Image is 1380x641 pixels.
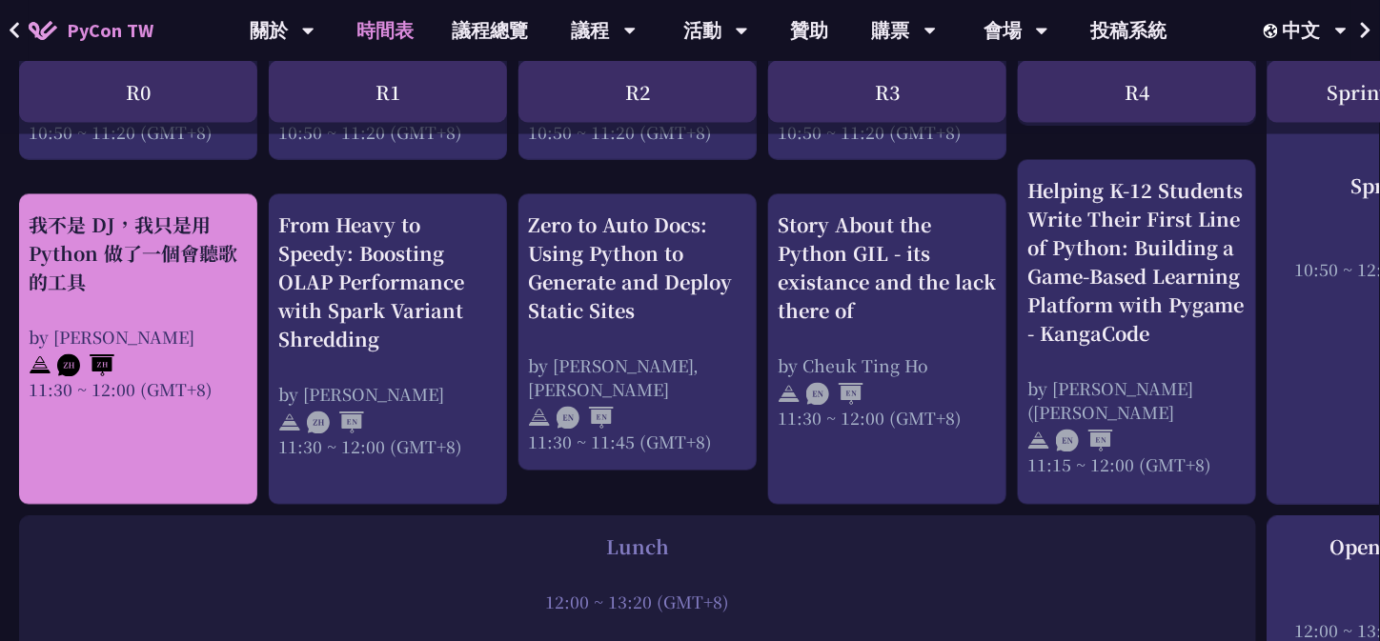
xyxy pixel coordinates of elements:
[518,61,757,123] div: R2
[1264,24,1283,38] img: Locale Icon
[29,591,1247,614] div: 12:00 ~ 13:20 (GMT+8)
[19,61,257,123] div: R0
[1056,430,1113,452] img: ENEN.5a408d1.svg
[278,435,497,459] div: 11:30 ~ 12:00 (GMT+8)
[528,211,747,454] a: Zero to Auto Docs: Using Python to Generate and Deploy Static Sites by [PERSON_NAME], [PERSON_NAM...
[57,354,114,377] img: ZHZH.38617ef.svg
[528,354,747,402] div: by [PERSON_NAME], [PERSON_NAME]
[29,211,248,297] div: 我不是 DJ，我只是用 Python 做了一個會聽歌的工具
[768,61,1006,123] div: R3
[778,211,997,489] a: Story About the Python GIL - its existance and the lack there of by Cheuk Ting Ho 11:30 ~ 12:00 (...
[1027,177,1247,489] a: Helping K-12 Students Write Their First Line of Python: Building a Game-Based Learning Platform w...
[1018,61,1256,123] div: R4
[528,407,551,430] img: svg+xml;base64,PHN2ZyB4bWxucz0iaHR0cDovL3d3dy53My5vcmcvMjAwMC9zdmciIHdpZHRoPSIyNCIgaGVpZ2h0PSIyNC...
[29,21,57,40] img: Home icon of PyCon TW 2025
[67,16,153,45] span: PyCon TW
[29,354,51,377] img: svg+xml;base64,PHN2ZyB4bWxucz0iaHR0cDovL3d3dy53My5vcmcvMjAwMC9zdmciIHdpZHRoPSIyNCIgaGVpZ2h0PSIyNC...
[307,411,364,434] img: ZHEN.371966e.svg
[557,407,614,430] img: ENEN.5a408d1.svg
[778,383,801,406] img: svg+xml;base64,PHN2ZyB4bWxucz0iaHR0cDovL3d3dy53My5vcmcvMjAwMC9zdmciIHdpZHRoPSIyNCIgaGVpZ2h0PSIyNC...
[778,211,997,326] div: Story About the Python GIL - its existance and the lack there of
[778,354,997,378] div: by Cheuk Ting Ho
[29,211,248,489] a: 我不是 DJ，我只是用 Python 做了一個會聽歌的工具 by [PERSON_NAME] 11:30 ~ 12:00 (GMT+8)
[806,383,863,406] img: ENEN.5a408d1.svg
[29,326,248,350] div: by [PERSON_NAME]
[1027,430,1050,452] img: svg+xml;base64,PHN2ZyB4bWxucz0iaHR0cDovL3d3dy53My5vcmcvMjAwMC9zdmciIHdpZHRoPSIyNCIgaGVpZ2h0PSIyNC...
[29,533,1247,562] div: Lunch
[269,61,507,123] div: R1
[778,407,997,431] div: 11:30 ~ 12:00 (GMT+8)
[278,411,301,434] img: svg+xml;base64,PHN2ZyB4bWxucz0iaHR0cDovL3d3dy53My5vcmcvMjAwMC9zdmciIHdpZHRoPSIyNCIgaGVpZ2h0PSIyNC...
[528,211,747,326] div: Zero to Auto Docs: Using Python to Generate and Deploy Static Sites
[10,7,172,54] a: PyCon TW
[278,211,497,489] a: From Heavy to Speedy: Boosting OLAP Performance with Spark Variant Shredding by [PERSON_NAME] 11:...
[278,383,497,407] div: by [PERSON_NAME]
[528,431,747,454] div: 11:30 ~ 11:45 (GMT+8)
[1027,377,1247,425] div: by [PERSON_NAME] ([PERSON_NAME]
[29,378,248,402] div: 11:30 ~ 12:00 (GMT+8)
[1027,177,1247,349] div: Helping K-12 Students Write Their First Line of Python: Building a Game-Based Learning Platform w...
[1027,453,1247,477] div: 11:15 ~ 12:00 (GMT+8)
[278,211,497,354] div: From Heavy to Speedy: Boosting OLAP Performance with Spark Variant Shredding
